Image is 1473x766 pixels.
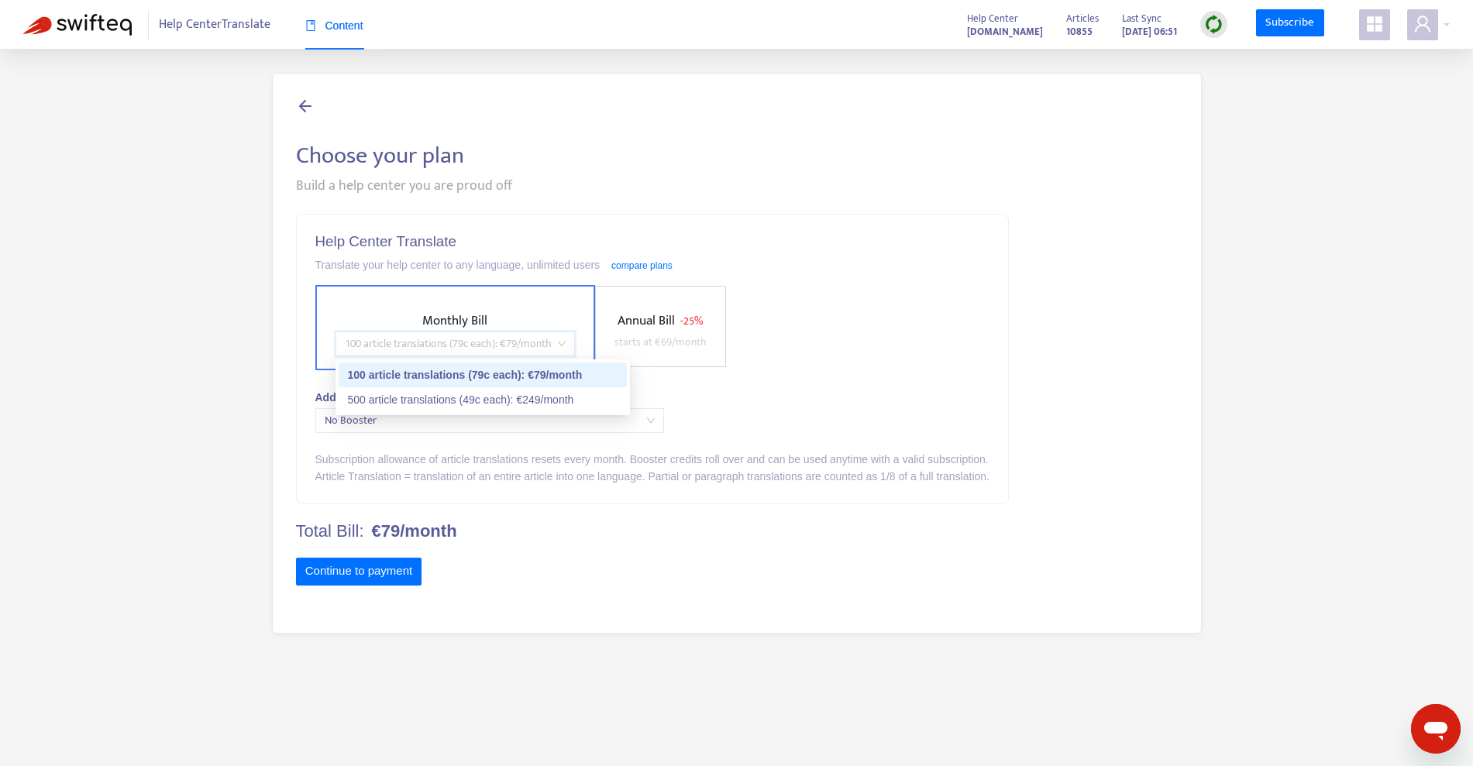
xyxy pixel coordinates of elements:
h2: Choose your plan [296,142,1178,170]
div: Article Translation = translation of an entire article into one language. Partial or paragraph tr... [315,468,989,485]
strong: [DOMAIN_NAME] [967,23,1043,40]
span: Monthly Bill [422,310,487,331]
span: appstore [1365,15,1384,33]
strong: 10855 [1066,23,1093,40]
b: €79/month [372,521,457,541]
span: Content [305,19,363,32]
img: Swifteq [23,14,132,36]
div: 100 article translations (79c each) : € 79 /month [348,366,618,383]
div: Subscription allowance of article translations resets every month. Booster credits roll over and ... [315,451,989,468]
h5: Help Center Translate [315,233,989,251]
div: 500 article translations (49c each) : € 249 /month [348,391,618,408]
span: Last Sync [1122,10,1162,27]
span: No Booster [325,409,655,432]
span: 100 article translations (79c each) : € 79 /month [345,332,566,356]
span: Help Center [967,10,1018,27]
h4: Total Bill: [296,521,1009,541]
div: Build a help center you are proud off [296,176,1178,197]
a: compare plans [611,260,673,271]
a: [DOMAIN_NAME] [967,22,1043,40]
a: Subscribe [1256,9,1324,37]
span: user [1413,15,1432,33]
span: Annual Bill [618,310,675,331]
strong: [DATE] 06:51 [1122,23,1177,40]
span: - 25% [680,312,703,330]
span: Help Center Translate [159,10,270,40]
img: sync.dc5367851b00ba804db3.png [1204,15,1223,34]
div: Translate your help center to any language, unlimited users [315,256,989,273]
span: Articles [1066,10,1099,27]
button: Continue to payment [296,558,422,586]
span: starts at € 69 /month [614,333,707,351]
div: Add booster translation credits that never expire [315,389,989,406]
iframe: Button to launch messaging window [1411,704,1461,754]
span: book [305,20,316,31]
